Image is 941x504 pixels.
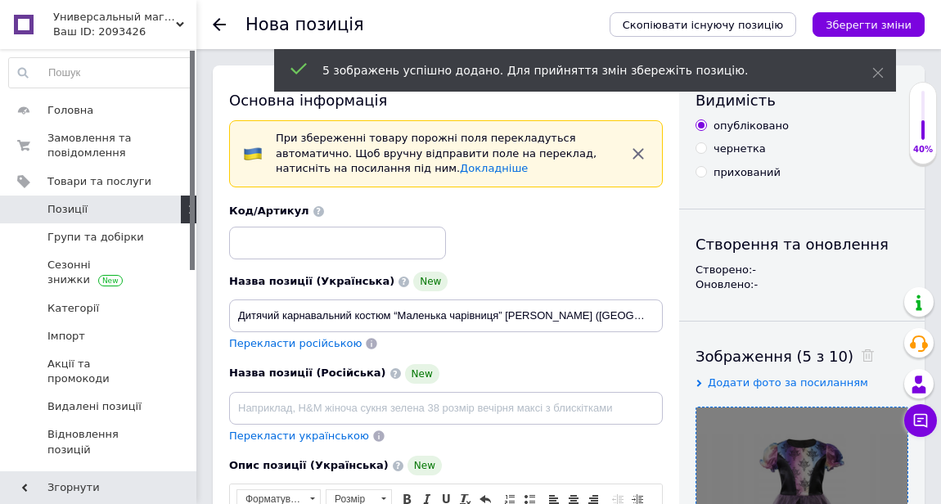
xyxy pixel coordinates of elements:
span: Додати фото за посиланням [708,376,868,389]
button: Чат з покупцем [904,404,937,437]
span: Перекласти українською [229,430,369,442]
span: Код/Артикул [229,205,309,217]
div: опубліковано [714,119,789,133]
div: Зображення (5 з 10) [696,346,908,367]
h1: Нова позиція [245,15,364,34]
span: New [413,272,448,291]
div: 40% [910,144,936,155]
span: Категорії [47,301,99,316]
div: прихований [714,165,781,180]
span: Імпорт [47,329,85,344]
input: Наприклад, H&M жіноча сукня зелена 38 розмір вечірня максі з блискітками [229,299,663,332]
div: 40% Якість заповнення [909,82,937,164]
span: Акції та промокоди [47,357,151,386]
div: Ваш ID: 2093426 [53,25,196,39]
span: Замовлення та повідомлення [47,131,151,160]
span: Товари та послуги [47,174,151,189]
input: Пошук [9,58,192,88]
div: Створення та оновлення [696,234,908,254]
div: Оновлено: - [696,277,908,292]
span: Відновлення позицій [47,427,151,457]
span: New [405,364,439,384]
span: Сезонні знижки [47,258,151,287]
div: 5 зображень успішно додано. Для прийняття змін збережіть позицію. [322,62,831,79]
img: :flag-ua: [243,144,263,164]
input: Наприклад, H&M жіноча сукня зелена 38 розмір вечірня максі з блискітками [229,392,663,425]
i: Зберегти зміни [826,19,912,31]
span: New [407,456,442,475]
div: чернетка [714,142,766,156]
div: Повернутися назад [213,18,226,31]
span: Скопіювати існуючу позицію [623,19,783,31]
span: Опис позиції (Українська) [229,459,389,471]
div: Створено: - [696,263,908,277]
a: Докладніше [460,162,528,174]
div: Видимість [696,90,908,110]
div: Основна інформація [229,90,663,110]
span: Характеристики [47,470,140,485]
span: Групи та добірки [47,230,144,245]
button: Зберегти зміни [813,12,925,37]
span: Видалені позиції [47,399,142,414]
span: При збереженні товару порожні поля перекладуться автоматично. Щоб вручну відправити поле на перек... [276,132,597,174]
body: Редактор, 183A9B42-8C0F-4973-B7B2-59B7EC2067B5 [16,16,416,34]
span: Перекласти російською [229,337,362,349]
span: Назва позиції (Російська) [229,367,386,379]
span: Назва позиції (Українська) [229,275,394,287]
span: Позиції [47,202,88,217]
body: Редактор, ACBB86ED-A422-4C38-8ADD-8E14315D9B1B [16,16,416,34]
button: Скопіювати існуючу позицію [610,12,796,37]
span: Универсальный магазин качественного ассортимента «УМКА» [53,10,176,25]
span: Головна [47,103,93,118]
